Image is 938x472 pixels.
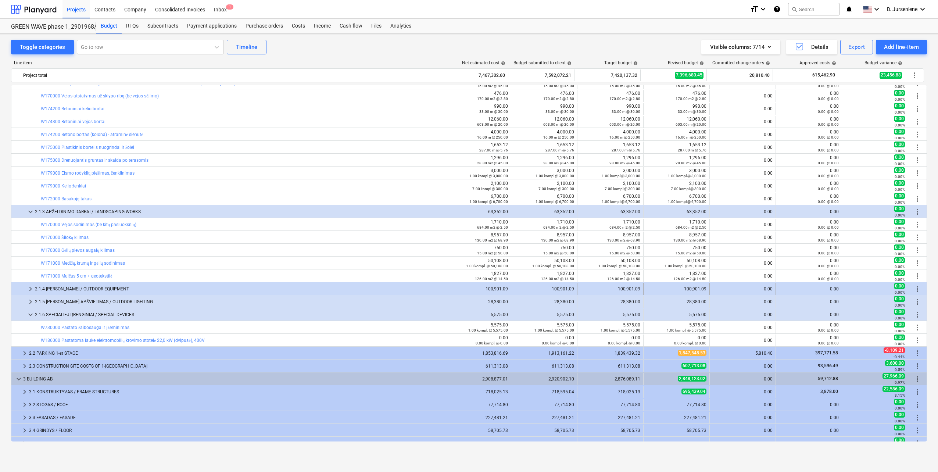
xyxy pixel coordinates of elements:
[580,155,640,165] div: 1,296.00
[779,245,839,255] div: 0.00
[500,61,505,65] span: help
[913,375,922,383] span: More actions
[713,145,773,150] div: 0.00
[896,61,902,65] span: help
[20,387,29,396] span: keyboard_arrow_right
[818,97,839,101] small: 0.00 @ 0.00
[779,219,839,230] div: 0.00
[895,162,905,166] small: 0.00%
[713,235,773,240] div: 0.00
[895,226,905,230] small: 0.00%
[913,310,922,319] span: More actions
[913,413,922,422] span: More actions
[913,169,922,178] span: More actions
[609,84,640,88] small: 15.00 m2 @ 45.00
[580,245,640,255] div: 750.00
[913,285,922,293] span: More actions
[609,161,640,165] small: 28.80 m2 @ 45.00
[895,187,905,192] small: 0.00%
[514,219,574,230] div: 1,710.00
[895,123,905,127] small: 0.00%
[309,19,335,33] a: Income
[647,117,706,127] div: 12,060.00
[675,72,703,79] span: 7,396,680.45
[647,194,706,204] div: 6,700.00
[894,244,905,250] span: 0.00
[122,19,143,33] div: RFQs
[605,187,640,191] small: 7.00 kompl @ 300.00
[609,122,640,126] small: 603.00 m @ 20.00
[335,19,367,33] div: Cash flow
[20,349,29,358] span: keyboard_arrow_right
[367,19,386,33] a: Files
[894,219,905,225] span: 0.00
[713,106,773,111] div: 0.00
[710,69,770,81] div: 20,810.40
[779,181,839,191] div: 0.00
[913,194,922,203] span: More actions
[894,193,905,199] span: 0.00
[602,174,640,178] small: 1.00 kompl @ 3,000.00
[913,92,922,100] span: More actions
[818,110,839,114] small: 0.00 @ 0.00
[577,69,637,81] div: 7,420,137.32
[41,119,105,124] a: W174300 Betoniniai vejos bortai
[786,40,837,54] button: Details
[514,209,574,214] div: 63,352.00
[41,248,115,253] a: W170000 Gėlių pievos augalų kilimas
[477,97,508,101] small: 170.00 m2 @ 2.80
[536,174,574,178] small: 1.00 kompl @ 3,000.00
[448,142,508,153] div: 1,653.12
[894,103,905,109] span: 0.00
[913,246,922,255] span: More actions
[241,19,287,33] a: Purchase orders
[580,232,640,243] div: 8,957.00
[818,187,839,191] small: 0.00 @ 0.00
[448,168,508,178] div: 3,000.00
[676,251,706,255] small: 15.00 m2 @ 50.00
[913,182,922,190] span: More actions
[750,5,759,14] i: format_size
[96,19,122,33] a: Budget
[612,148,640,152] small: 287.00 m @ 5.76
[901,437,938,472] iframe: Chat Widget
[26,297,35,306] span: keyboard_arrow_right
[913,130,922,139] span: More actions
[41,158,148,163] a: W175000 Drenuojantis gruntas ir skalda po terasomis
[386,19,416,33] a: Analytics
[475,238,508,242] small: 130.00 m2 @ 68.90
[41,222,136,227] a: W170000 Vejos sodinimas (be kitų pasluoksnių)
[514,117,574,127] div: 12,060.00
[913,220,922,229] span: More actions
[41,171,135,176] a: W179000 Eismo rodyklių piešimas, ženklinimas
[20,413,29,422] span: keyboard_arrow_right
[513,60,572,65] div: Budget submitted to client
[514,142,574,153] div: 1,653.12
[543,251,574,255] small: 15.00 m2 @ 50.00
[913,426,922,435] span: More actions
[894,129,905,135] span: 0.00
[11,40,74,54] button: Toggle categories
[477,135,508,139] small: 16.00 m @ 250.00
[894,154,905,160] span: 0.00
[713,222,773,227] div: 0.00
[647,181,706,191] div: 2,100.00
[580,209,640,214] div: 63,352.00
[477,84,508,88] small: 15.00 m2 @ 45.00
[668,200,706,204] small: 1.00 kompl @ 6,700.00
[791,6,797,12] span: search
[647,104,706,114] div: 990.00
[543,135,574,139] small: 16.00 m @ 250.00
[448,219,508,230] div: 1,710.00
[514,232,574,243] div: 8,957.00
[913,104,922,113] span: More actions
[609,97,640,101] small: 170.00 m2 @ 2.80
[448,129,508,140] div: 4,000.00
[895,85,905,89] small: 0.00%
[11,60,443,65] div: Line-item
[894,90,905,96] span: 0.00
[647,168,706,178] div: 3,000.00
